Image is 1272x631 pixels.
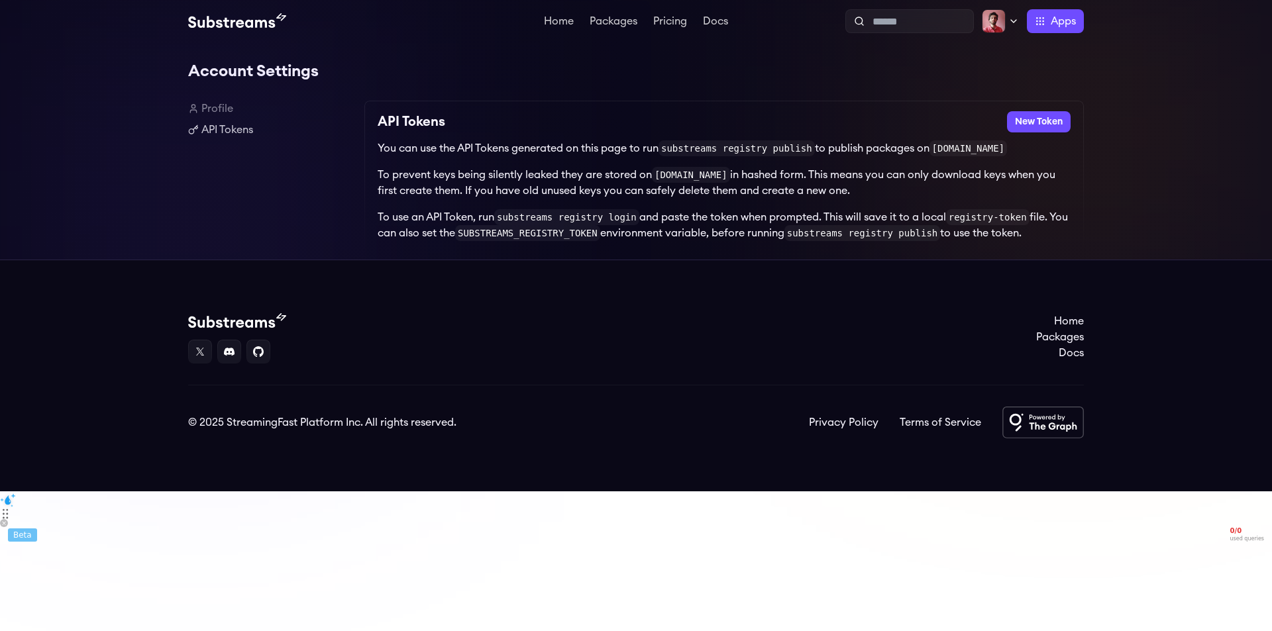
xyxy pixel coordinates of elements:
[1230,536,1264,542] span: used queries
[982,9,1006,33] img: Profile
[541,16,576,29] a: Home
[494,209,639,225] code: substreams registry login
[378,140,1071,156] p: You can use the API Tokens generated on this page to run to publish packages on
[587,16,640,29] a: Packages
[929,140,1008,156] code: [DOMAIN_NAME]
[1002,407,1084,438] img: Powered by The Graph
[188,101,354,117] a: Profile
[455,225,600,241] code: SUBSTREAMS_REGISTRY_TOKEN
[1230,527,1264,536] span: 0 / 0
[378,111,445,132] h2: API Tokens
[659,140,815,156] code: substreams registry publish
[378,167,1071,199] p: To prevent keys being silently leaked they are stored on in hashed form. This means you can only ...
[188,58,1084,85] h1: Account Settings
[946,209,1030,225] code: registry-token
[1036,313,1084,329] a: Home
[188,414,456,430] div: © 2025 StreamingFast Platform Inc. All rights reserved.
[1036,345,1084,361] a: Docs
[900,414,981,430] a: Terms of Service
[809,414,878,430] a: Privacy Policy
[188,313,286,329] img: Substream's logo
[1036,329,1084,345] a: Packages
[1051,13,1076,29] span: Apps
[1007,111,1071,132] button: New Token
[8,528,37,542] div: Beta
[784,225,941,241] code: substreams registry publish
[188,122,354,138] a: API Tokens
[652,167,730,183] code: [DOMAIN_NAME]
[188,13,286,29] img: Substream's logo
[378,209,1071,241] p: To use an API Token, run and paste the token when prompted. This will save it to a local file. Yo...
[651,16,690,29] a: Pricing
[700,16,731,29] a: Docs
